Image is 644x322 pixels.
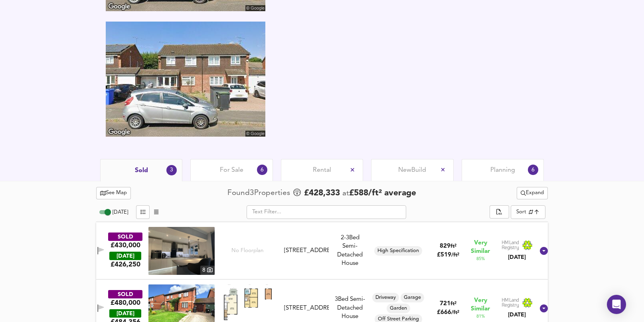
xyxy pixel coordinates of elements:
[148,227,215,275] a: property thumbnail 8
[502,253,533,261] div: [DATE]
[476,256,485,262] span: 85 %
[528,165,538,175] div: 6
[607,295,626,314] div: Open Intercom Messenger
[247,205,406,219] input: Text Filter...
[502,298,533,308] img: Land Registry
[113,210,128,215] span: [DATE]
[313,166,331,175] span: Rental
[511,205,545,219] div: Sort
[387,304,410,313] div: Garden
[502,240,533,250] img: Land Registry
[490,166,515,175] span: Planning
[517,187,548,199] button: Expand
[111,298,140,307] div: £480,000
[437,310,459,316] span: £ 666
[200,266,215,274] div: 8
[450,244,456,249] span: ft²
[281,246,332,255] div: 17 Rixon Close, SL3 6RH
[106,22,265,137] img: streetview
[398,166,426,175] span: New Build
[374,246,422,256] div: High Specification
[284,304,329,312] div: [STREET_ADDRESS]
[227,188,292,199] div: Found 3 Propert ies
[517,187,548,199] div: split button
[401,294,424,301] span: Garage
[516,208,526,216] div: Sort
[332,295,368,321] div: 3 Bed Semi-Detached House
[108,290,142,298] div: SOLD
[281,304,332,312] div: 47 Thorn Drive, SL3 6SA
[135,166,148,175] span: Sold
[231,247,264,254] span: No Floorplan
[374,247,422,254] span: High Specification
[401,293,424,302] div: Garage
[372,293,399,302] div: Driveway
[349,189,416,197] span: £ 588 / ft² average
[490,205,509,219] div: split button
[332,234,368,242] div: Rightmove thinks this is a 3 bed but Zoopla states 2 bed, so we're showing you both here
[387,305,410,312] span: Garden
[96,187,131,199] button: See Map
[109,309,141,318] div: [DATE]
[342,190,349,197] span: at
[108,233,142,241] div: SOLD
[111,241,140,250] div: £430,000
[109,252,141,260] div: [DATE]
[521,189,544,198] span: Expand
[111,260,140,269] span: £ 426,250
[148,227,215,275] img: property thumbnail
[96,222,548,280] div: SOLD£430,000 [DATE]£426,250property thumbnail 8 No Floorplan[STREET_ADDRESS]2-3Bed Semi-Detached ...
[476,313,485,320] span: 81 %
[440,301,450,307] span: 721
[304,187,340,199] span: £ 428,333
[471,296,490,313] span: Very Similar
[166,165,177,175] div: 3
[450,301,456,306] span: ft²
[220,166,243,175] span: For Sale
[539,304,549,313] svg: Show Details
[437,252,459,258] span: £ 519
[284,246,329,255] div: [STREET_ADDRESS]
[332,234,368,268] div: Semi-Detached House
[539,246,549,256] svg: Show Details
[257,165,267,175] div: 6
[451,252,459,258] span: / ft²
[471,239,490,256] span: Very Similar
[372,294,399,301] span: Driveway
[440,243,450,249] span: 829
[502,311,533,319] div: [DATE]
[451,310,459,315] span: / ft²
[100,189,127,198] span: See Map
